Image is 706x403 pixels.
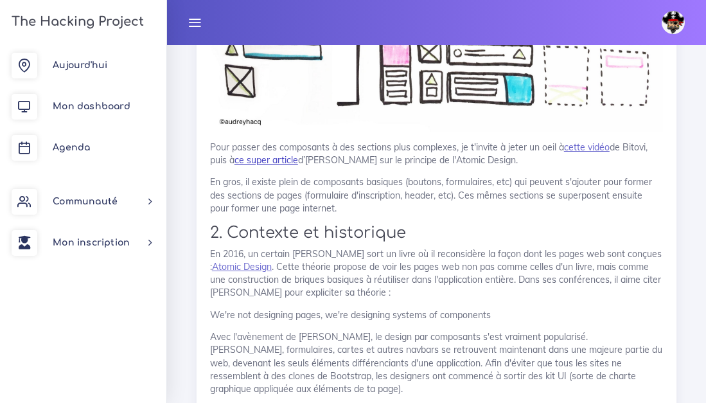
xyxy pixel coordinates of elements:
[212,261,272,273] a: Atomic Design
[53,197,118,206] span: Communauté
[210,224,663,242] h2: 2. Contexte et historique
[53,60,107,70] span: Aujourd'hui
[53,102,130,111] span: Mon dashboard
[234,154,298,166] a: ce super article
[656,4,694,41] a: avatar
[53,143,90,152] span: Agenda
[210,247,663,300] p: En 2016, un certain [PERSON_NAME] sort un livre où il reconsidère la façon dont les pages web son...
[8,15,144,29] h3: The Hacking Project
[210,141,663,167] p: Pour passer des composants à des sections plus complexes, je t'invite à jeter un oeil à de Bitovi...
[564,141,610,153] a: cette vidéo
[210,175,663,215] p: En gros, il existe plein de composants basiques (boutons, formulaires, etc) qui peuvent s'ajouter...
[210,330,663,395] p: Avec l'avènement de [PERSON_NAME], le design par composants s'est vraiment popularisé. [PERSON_NA...
[662,11,685,34] img: avatar
[53,238,130,247] span: Mon inscription
[210,309,663,321] p: We're not designing pages, we're designing systems of components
